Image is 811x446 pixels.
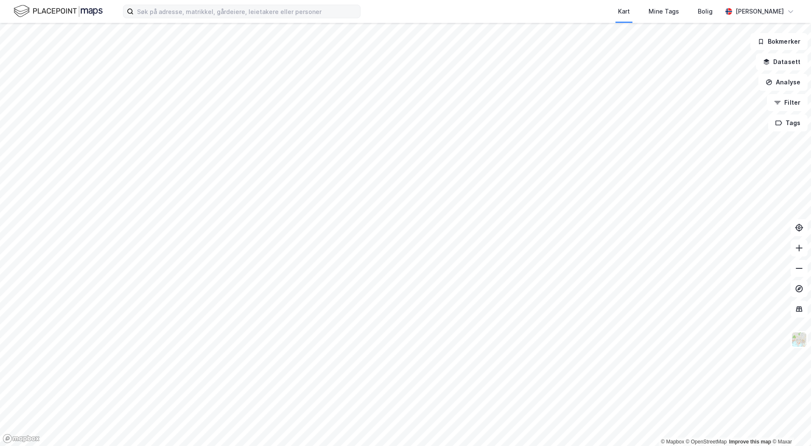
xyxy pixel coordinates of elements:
div: Mine Tags [649,6,679,17]
button: Bokmerker [750,33,808,50]
div: [PERSON_NAME] [735,6,784,17]
button: Analyse [758,74,808,91]
button: Filter [767,94,808,111]
img: logo.f888ab2527a4732fd821a326f86c7f29.svg [14,4,103,19]
div: Kart [618,6,630,17]
iframe: Chat Widget [769,405,811,446]
div: Kontrollprogram for chat [769,405,811,446]
a: OpenStreetMap [686,439,727,445]
button: Tags [768,114,808,131]
a: Mapbox [661,439,684,445]
div: Bolig [698,6,713,17]
input: Søk på adresse, matrikkel, gårdeiere, leietakere eller personer [134,5,360,18]
a: Mapbox homepage [3,434,40,443]
button: Datasett [756,53,808,70]
img: Z [791,332,807,348]
a: Improve this map [729,439,771,445]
